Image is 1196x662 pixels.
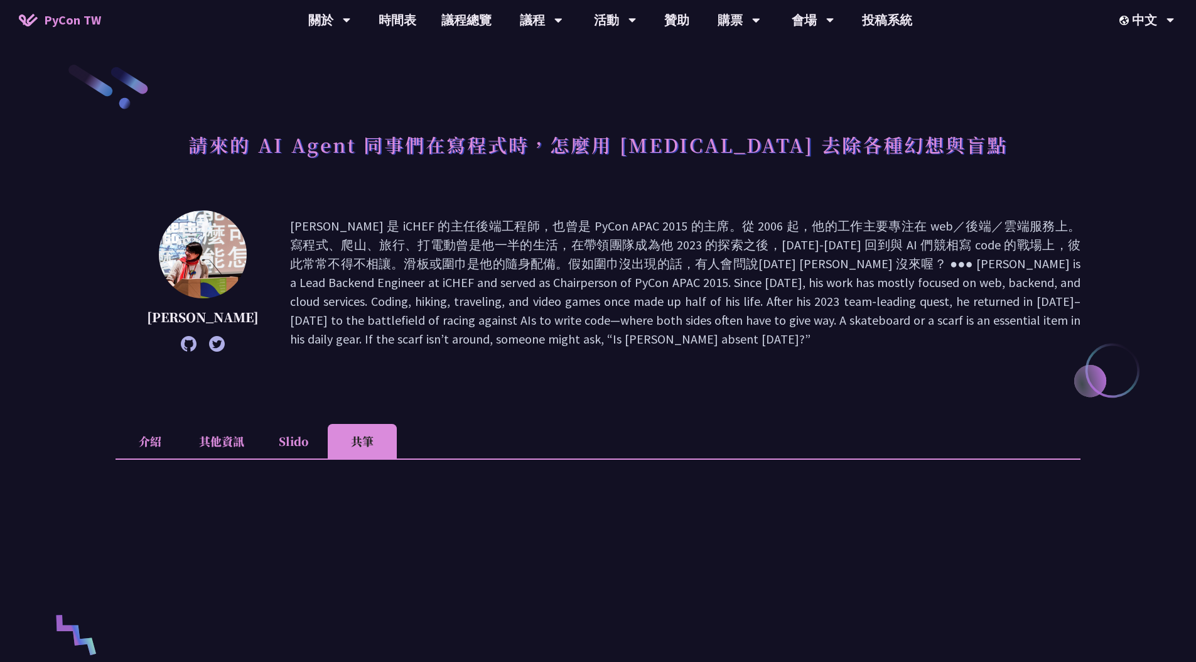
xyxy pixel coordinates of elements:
[6,4,114,36] a: PyCon TW
[259,424,328,459] li: Slido
[185,424,259,459] li: 其他資訊
[290,217,1080,349] p: [PERSON_NAME] 是 iCHEF 的主任後端工程師，也曾是 PyCon APAC 2015 的主席。從 2006 起，他的工作主要專注在 web／後端／雲端服務上。寫程式、爬山、旅行、...
[147,308,259,327] p: [PERSON_NAME]
[19,14,38,26] img: Home icon of PyCon TW 2025
[1119,16,1132,25] img: Locale Icon
[44,11,101,30] span: PyCon TW
[159,210,247,298] img: Keith Yang
[188,126,1008,163] h1: 請來的 AI Agent 同事們在寫程式時，怎麼用 [MEDICAL_DATA] 去除各種幻想與盲點
[328,424,397,459] li: 共筆
[116,424,185,459] li: 介紹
